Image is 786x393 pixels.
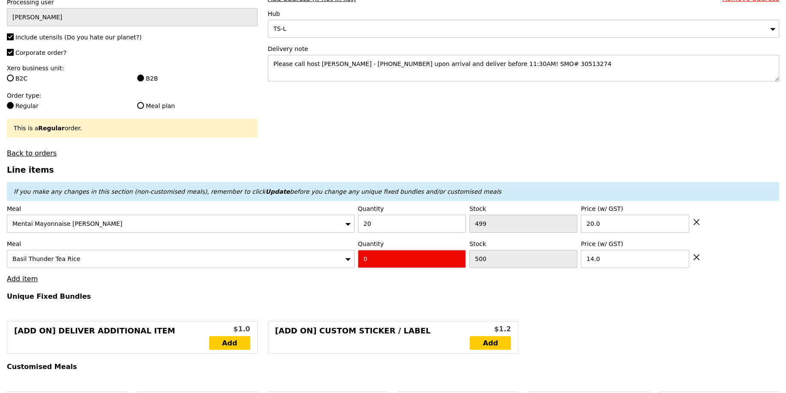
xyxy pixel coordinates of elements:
label: Stock [469,204,577,213]
label: Stock [469,240,577,248]
span: TS-L [273,25,286,32]
label: Quantity [358,204,466,213]
b: Regular [38,125,64,132]
label: B2C [7,74,127,83]
label: Quantity [358,240,466,248]
label: Price (w/ GST) [581,204,689,213]
input: B2C [7,75,14,81]
h4: Unique Fixed Bundles [7,292,779,300]
label: Hub [268,9,779,18]
label: Xero business unit: [7,64,258,72]
h3: Line items [7,165,779,174]
a: Back to orders [7,149,57,157]
input: Corporate order? [7,49,14,56]
label: Meal plan [137,102,257,110]
label: Meal [7,204,354,213]
input: Regular [7,102,14,109]
span: Include utensils (Do you hate our planet?) [15,34,141,41]
h4: Customised Meals [7,363,779,371]
input: Include utensils (Do you hate our planet?) [7,33,14,40]
input: B2B [137,75,144,81]
label: Meal [7,240,354,248]
div: $1.2 [470,324,511,334]
label: Order type: [7,91,258,100]
b: Update [265,188,290,195]
div: $1.0 [209,324,250,334]
label: B2B [137,74,257,83]
a: Add [470,336,511,350]
span: Basil Thunder Tea Rice [12,255,80,262]
input: Meal plan [137,102,144,109]
span: Corporate order? [15,49,66,56]
a: Add [209,336,250,350]
span: Mentai Mayonnaise [PERSON_NAME] [12,220,122,227]
label: Delivery note [268,45,779,53]
div: [Add on] Deliver Additional Item [14,325,209,350]
label: Regular [7,102,127,110]
div: [Add on] Custom Sticker / Label [275,325,470,350]
a: Add item [7,275,38,283]
em: If you make any changes in this section (non-customised meals), remember to click before you chan... [14,188,501,195]
div: This is a order. [14,124,251,132]
label: Price (w/ GST) [581,240,689,248]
